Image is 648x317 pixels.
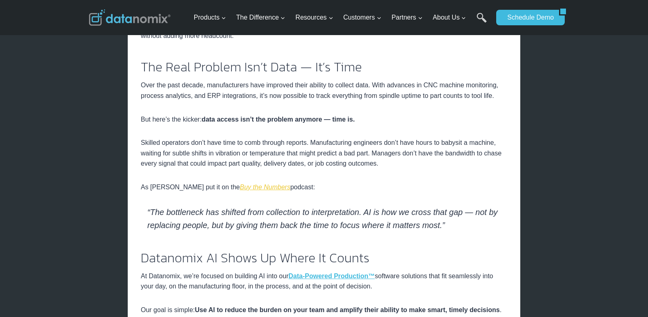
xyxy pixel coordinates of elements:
span: Resources [295,12,333,23]
a: Buy the Numbers [240,184,291,191]
span: Customers [343,12,381,23]
p: Skilled operators don’t have time to comb through reports. Manufacturing engineers don’t have hou... [141,137,507,169]
em: “The bottleneck has shifted from collection to interpretation. AI is how we cross that gap — not ... [147,208,498,230]
p: But here’s the kicker: [141,114,507,125]
h2: The Real Problem Isn’t Data — It’s Time [141,60,507,73]
p: Over the past decade, manufacturers have improved their ability to collect data. With advances in... [141,80,507,101]
span: Partners [391,12,422,23]
span: About Us [433,12,466,23]
a: Schedule Demo [496,10,559,25]
a: Search [477,13,487,31]
p: As [PERSON_NAME] put it on the podcast: [141,182,507,193]
strong: data access isn’t the problem anymore — time is. [202,116,355,123]
span: Products [194,12,226,23]
span: The Difference [236,12,286,23]
img: Datanomix [89,9,171,26]
nav: Primary Navigation [191,4,493,31]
